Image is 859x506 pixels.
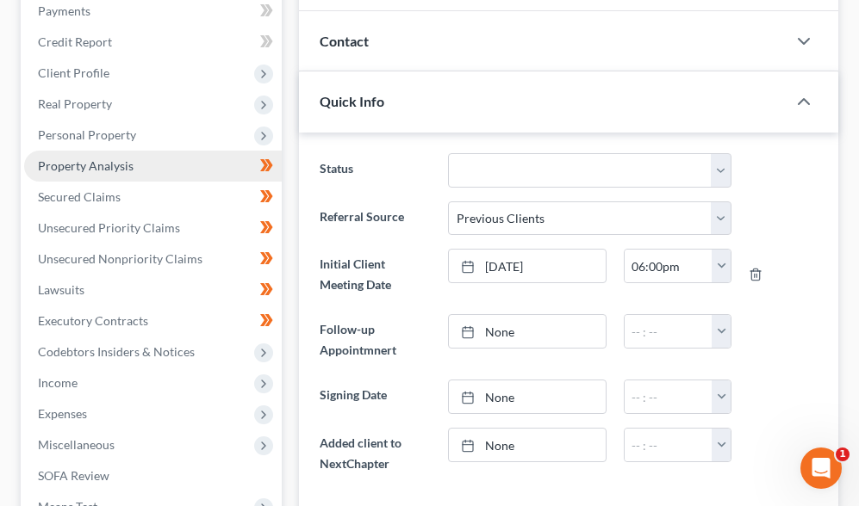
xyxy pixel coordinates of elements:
[38,344,195,359] span: Codebtors Insiders & Notices
[625,315,713,348] input: -- : --
[320,93,384,109] span: Quick Info
[800,447,842,489] iframe: Intercom live chat
[24,151,282,182] a: Property Analysis
[38,158,134,173] span: Property Analysis
[625,250,713,282] input: -- : --
[38,3,90,18] span: Payments
[38,65,109,80] span: Client Profile
[38,96,112,111] span: Real Property
[320,33,369,49] span: Contact
[38,34,112,49] span: Credit Report
[38,127,136,142] span: Personal Property
[311,314,439,366] label: Follow-up Appointmnert
[836,447,850,461] span: 1
[24,305,282,336] a: Executory Contracts
[24,460,282,491] a: SOFA Review
[311,379,439,414] label: Signing Date
[38,282,84,297] span: Lawsuits
[311,201,439,236] label: Referral Source
[38,437,115,452] span: Miscellaneous
[449,429,605,461] a: None
[311,428,439,479] label: Added client to NextChapter
[24,244,282,275] a: Unsecured Nonpriority Claims
[625,429,713,461] input: -- : --
[24,182,282,213] a: Secured Claims
[311,249,439,300] label: Initial Client Meeting Date
[38,251,202,266] span: Unsecured Nonpriority Claims
[24,27,282,58] a: Credit Report
[38,220,180,235] span: Unsecured Priority Claims
[449,250,605,282] a: [DATE]
[38,468,109,483] span: SOFA Review
[38,313,148,328] span: Executory Contracts
[449,380,605,413] a: None
[38,189,121,204] span: Secured Claims
[449,315,605,348] a: None
[38,406,87,421] span: Expenses
[38,375,78,390] span: Income
[24,213,282,244] a: Unsecured Priority Claims
[625,380,713,413] input: -- : --
[311,153,439,188] label: Status
[24,275,282,305] a: Lawsuits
